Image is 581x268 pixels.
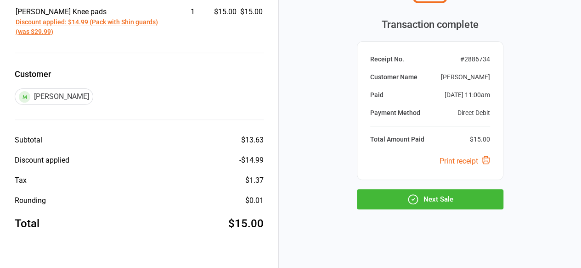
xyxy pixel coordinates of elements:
div: Payment Method [370,108,420,118]
div: Customer Name [370,72,417,82]
div: Total Amount Paid [370,135,424,144]
div: Paid [370,90,384,100]
a: Print receipt [440,157,490,165]
div: Direct Debit [457,108,490,118]
div: [DATE] 11:00am [445,90,490,100]
div: Receipt No. [370,55,404,64]
div: Rounding [15,195,46,206]
button: Next Sale [357,189,503,209]
div: Tax [15,175,27,186]
label: Customer [15,68,264,80]
div: $15.00 [228,215,264,232]
div: $13.63 [241,135,264,146]
div: Subtotal [15,135,42,146]
div: $0.01 [245,195,264,206]
div: - $14.99 [239,155,264,166]
div: # 2886734 [460,55,490,64]
div: [PERSON_NAME] [15,88,93,105]
div: $1.37 [245,175,264,186]
div: [PERSON_NAME] [441,72,490,82]
span: [PERSON_NAME] Knee pads [16,7,107,16]
td: $15.00 [240,6,263,37]
div: Total [15,215,39,232]
div: Discount applied [15,155,69,166]
div: $15.00 [470,135,490,144]
button: Discount applied: $14.99 (Pack with Shin guards) (was $29.99) [16,17,168,37]
div: Transaction complete [357,17,503,32]
div: $15.00 [214,6,237,17]
div: 1 [172,6,213,17]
